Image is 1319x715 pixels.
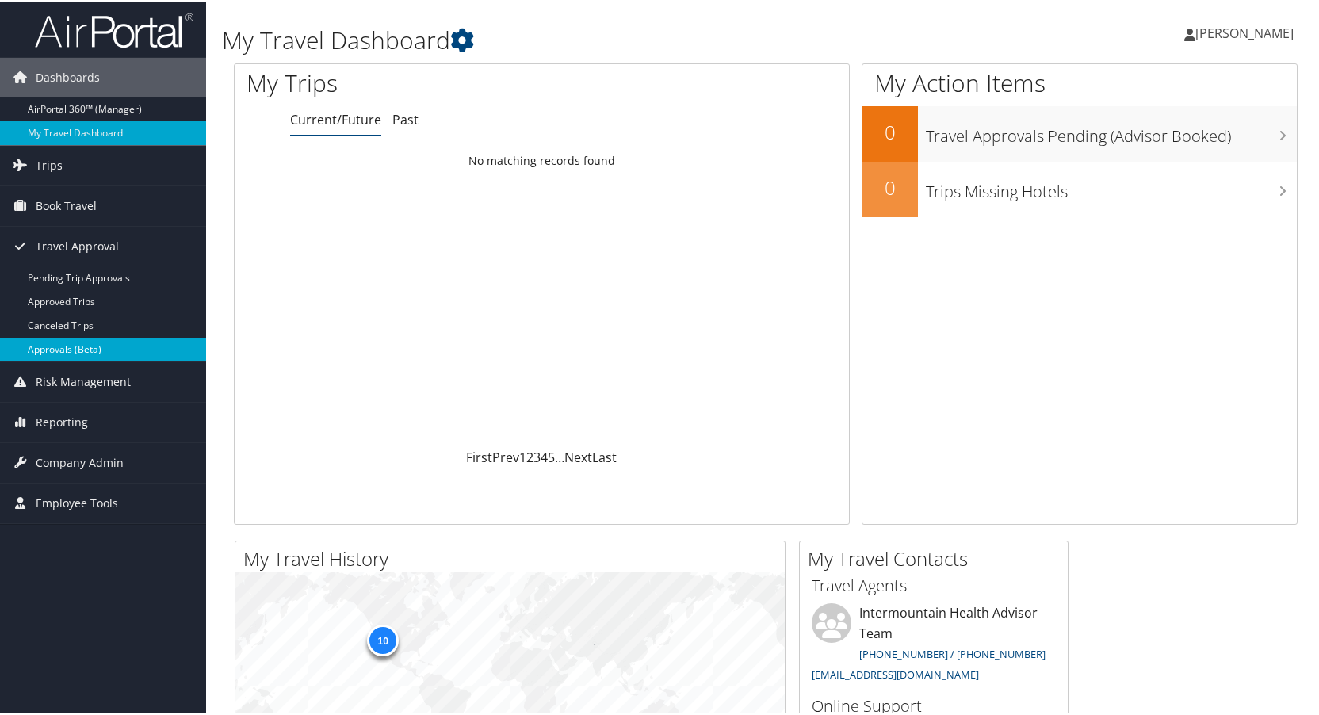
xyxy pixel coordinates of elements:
img: airportal-logo.png [35,10,193,48]
li: Intermountain Health Advisor Team [804,602,1064,686]
a: [PHONE_NUMBER] / [PHONE_NUMBER] [859,645,1046,660]
h2: My Travel Contacts [808,544,1068,571]
a: 4 [541,447,548,465]
h3: Trips Missing Hotels [926,171,1297,201]
a: Past [392,109,419,127]
span: [PERSON_NAME] [1195,23,1294,40]
div: 10 [367,623,399,655]
span: Reporting [36,401,88,441]
span: Travel Approval [36,225,119,265]
a: First [466,447,492,465]
h1: My Travel Dashboard [222,22,947,55]
h2: My Travel History [243,544,785,571]
a: 1 [519,447,526,465]
h2: 0 [862,173,918,200]
span: … [555,447,564,465]
a: Current/Future [290,109,381,127]
h2: 0 [862,117,918,144]
a: 0Trips Missing Hotels [862,160,1297,216]
a: 5 [548,447,555,465]
a: Prev [492,447,519,465]
a: 0Travel Approvals Pending (Advisor Booked) [862,105,1297,160]
a: 2 [526,447,533,465]
h1: My Trips [247,65,581,98]
span: Trips [36,144,63,184]
a: [EMAIL_ADDRESS][DOMAIN_NAME] [812,666,979,680]
h3: Travel Approvals Pending (Advisor Booked) [926,116,1297,146]
span: Book Travel [36,185,97,224]
h3: Travel Agents [812,573,1056,595]
a: [PERSON_NAME] [1184,8,1309,55]
a: Next [564,447,592,465]
span: Dashboards [36,56,100,96]
span: Company Admin [36,442,124,481]
span: Risk Management [36,361,131,400]
span: Employee Tools [36,482,118,522]
td: No matching records found [235,145,849,174]
h1: My Action Items [862,65,1297,98]
a: 3 [533,447,541,465]
a: Last [592,447,617,465]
